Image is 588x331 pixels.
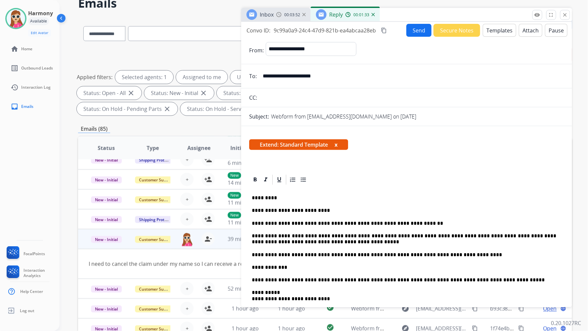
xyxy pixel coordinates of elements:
mat-icon: content_copy [472,306,478,311]
span: Assignee [187,144,210,152]
span: + [186,156,189,164]
p: From: [249,46,264,54]
span: [EMAIL_ADDRESS][DOMAIN_NAME] [416,305,469,312]
p: Emails (85) [78,125,110,133]
span: Shipping Protection [135,157,180,164]
mat-icon: content_copy [381,27,387,33]
span: New - Initial [91,216,122,223]
p: Convo ID: [247,26,270,34]
div: Status: New - Reply [217,86,287,100]
mat-icon: check_circle [326,304,334,311]
h3: Harmony [28,9,53,17]
span: Webform from [EMAIL_ADDRESS][DOMAIN_NAME] on [DATE] [351,305,501,312]
span: Interaction Log [21,85,51,90]
span: 39 minutes ago [228,235,266,243]
span: Log out [20,308,34,313]
span: Shipping Protection [135,216,180,223]
p: Webform from [EMAIL_ADDRESS][DOMAIN_NAME] on [DATE] [271,113,416,120]
span: Customer Support [135,236,178,243]
span: Home [21,46,32,52]
span: + [186,175,189,183]
mat-icon: list_alt [11,64,19,72]
mat-icon: home [11,45,19,53]
span: + [186,195,189,203]
div: Assigned to me [176,71,228,84]
span: 1 hour ago [232,305,259,312]
div: I need to cancel the claim under my name so I can receive a regular refund through the retailer. ... [89,260,469,268]
span: New - Initial [91,286,122,293]
div: Unassigned [230,71,273,84]
span: 52 minutes ago [228,285,266,292]
mat-icon: close [127,89,135,97]
mat-icon: content_copy [519,306,524,311]
span: Help Center [20,289,43,294]
span: Customer Support [135,196,178,203]
mat-icon: person_add [204,195,212,203]
div: Status: Open - All [77,86,142,100]
p: CC: [249,94,257,102]
div: Selected agents: 1 [115,71,173,84]
p: New [228,172,241,179]
p: Subject: [249,113,269,120]
span: 00:01:33 [353,12,369,18]
span: 9c99a0a9-24c4-47d9-821b-ea4abcaa28eb [274,27,376,34]
button: x [335,141,338,149]
span: Interaction Analytics [23,268,60,278]
span: 6 minutes ago [228,159,263,166]
mat-icon: person_add [204,215,212,223]
span: New - Initial [91,176,122,183]
span: Customer Support [135,286,178,293]
p: 0.20.1027RC [551,319,581,327]
span: Reply [329,11,343,18]
button: Templates [483,24,516,37]
mat-icon: person_remove [204,235,212,243]
mat-icon: person_add [204,285,212,293]
div: Status: On Hold - Pending Parts [77,102,178,116]
mat-icon: explore [401,305,409,312]
div: Bullet List [298,175,308,185]
span: New - Initial [91,306,122,312]
button: Secure Notes [433,24,480,37]
button: + [180,213,194,226]
span: Type [147,144,159,152]
button: + [180,302,194,315]
mat-icon: history [11,83,19,91]
mat-icon: close [163,105,171,113]
mat-icon: fullscreen [548,12,554,18]
span: 1 hour ago [278,305,305,312]
span: Inbox [260,11,274,18]
span: 11 minutes ago [228,199,266,206]
button: Edit Avatar [28,29,51,37]
mat-icon: person_add [204,305,212,312]
div: Ordered List [288,175,298,185]
mat-icon: person_add [204,156,212,164]
img: agent-avatar [180,232,194,246]
span: 14 minutes ago [228,179,266,186]
mat-icon: close [562,12,568,18]
span: Open [543,305,557,312]
span: New - Initial [91,196,122,203]
p: New [228,192,241,199]
div: Underline [274,175,284,185]
p: To: [249,72,257,80]
span: Initial Date [230,144,260,152]
p: New [228,212,241,218]
img: avatar [7,9,25,28]
div: Status: On Hold - Servicers [180,102,269,116]
div: Status: New - Initial [144,86,214,100]
span: FocalPoints [23,251,45,257]
mat-icon: language [561,306,566,311]
span: Extend: Standard Template [249,139,348,150]
span: + [186,215,189,223]
mat-icon: person_add [204,175,212,183]
div: Italic [261,175,271,185]
span: New - Initial [91,236,122,243]
span: + [186,305,189,312]
p: Applied filters: [77,73,113,81]
mat-icon: inbox [11,103,19,111]
span: + [186,285,189,293]
span: Customer Support [135,176,178,183]
button: Send [406,24,431,37]
button: + [180,282,194,295]
div: Available [28,17,49,25]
